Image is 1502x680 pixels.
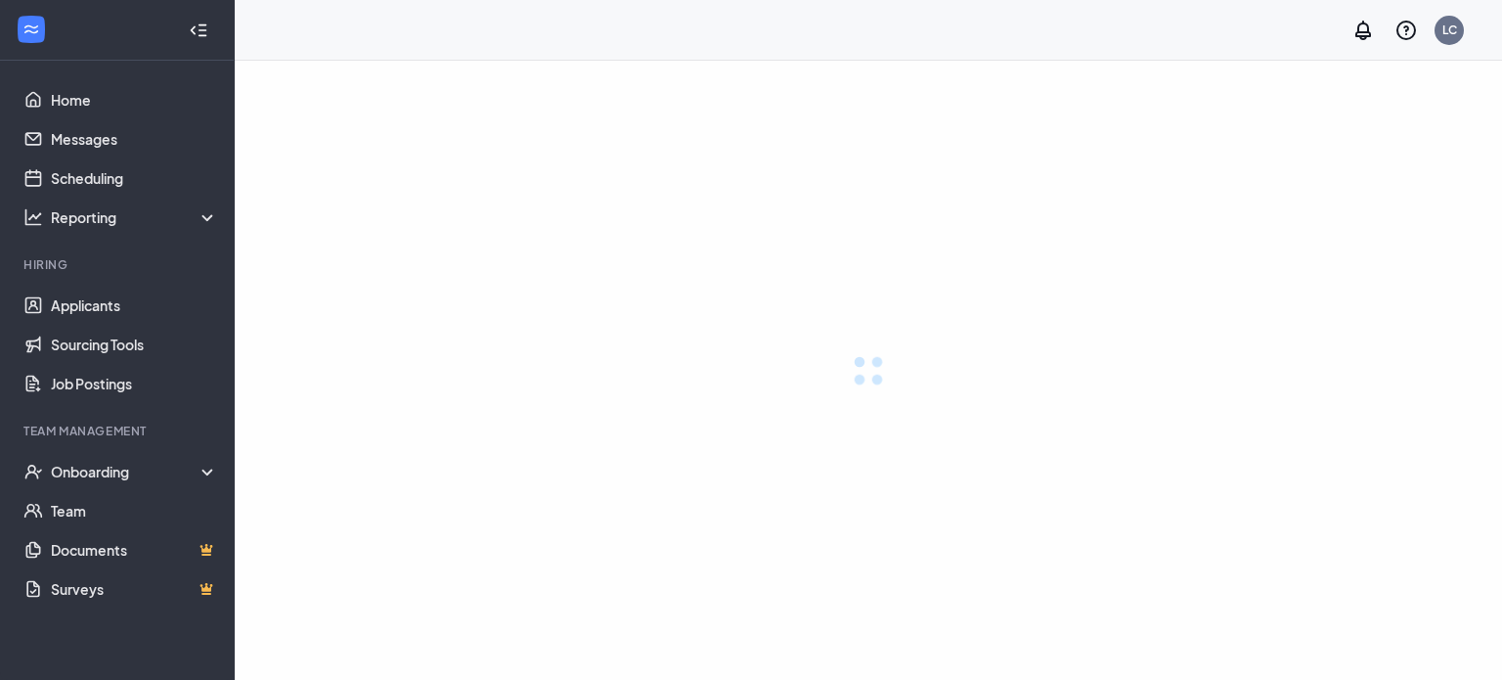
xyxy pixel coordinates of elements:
[23,462,43,481] svg: UserCheck
[51,286,218,325] a: Applicants
[1351,19,1375,42] svg: Notifications
[51,364,218,403] a: Job Postings
[51,325,218,364] a: Sourcing Tools
[23,256,214,273] div: Hiring
[51,462,219,481] div: Onboarding
[189,21,208,40] svg: Collapse
[23,207,43,227] svg: Analysis
[51,80,218,119] a: Home
[51,530,218,569] a: DocumentsCrown
[51,569,218,609] a: SurveysCrown
[1442,22,1457,38] div: LC
[22,20,41,39] svg: WorkstreamLogo
[51,159,218,198] a: Scheduling
[51,491,218,530] a: Team
[23,423,214,439] div: Team Management
[1394,19,1418,42] svg: QuestionInfo
[51,119,218,159] a: Messages
[51,207,219,227] div: Reporting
